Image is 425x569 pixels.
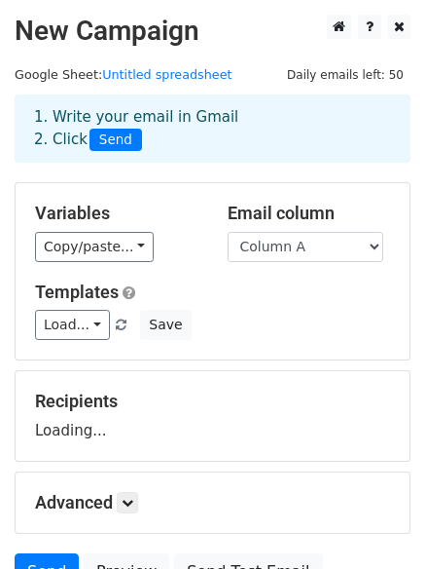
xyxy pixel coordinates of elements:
small: Google Sheet: [15,67,232,82]
a: Copy/paste... [35,232,154,262]
span: Daily emails left: 50 [280,64,410,86]
h5: Variables [35,203,198,224]
h5: Recipients [35,391,390,412]
a: Daily emails left: 50 [280,67,410,82]
h5: Email column [228,203,391,224]
a: Untitled spreadsheet [102,67,231,82]
a: Load... [35,310,110,340]
div: Loading... [35,391,390,441]
span: Send [89,129,142,152]
div: 1. Write your email in Gmail 2. Click [19,106,406,151]
a: Templates [35,282,119,302]
h5: Advanced [35,492,390,513]
h2: New Campaign [15,15,410,48]
button: Save [140,310,191,340]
